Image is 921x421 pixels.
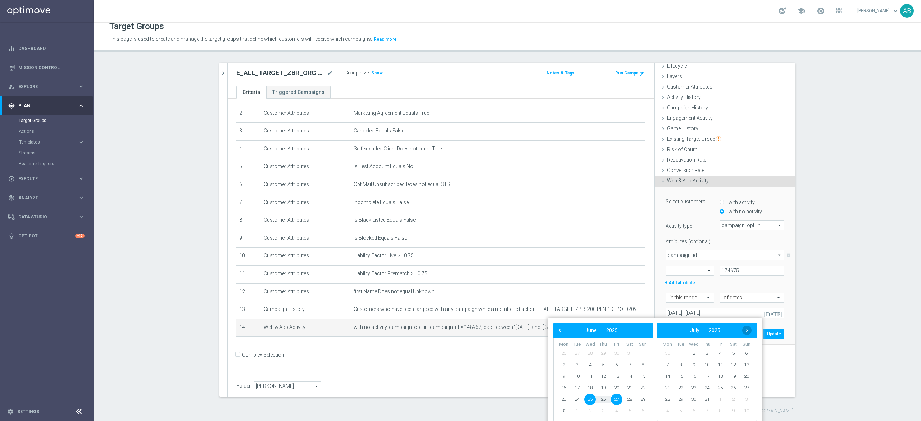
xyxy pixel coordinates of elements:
span: 17 [571,382,583,394]
div: Streams [19,148,93,158]
span: 31 [624,348,635,359]
span: Data Studio [18,215,78,219]
i: keyboard_arrow_right [78,194,85,201]
span: Liability Factor Live >= 0.75 [354,253,414,259]
i: keyboard_arrow_right [78,83,85,90]
span: 23 [558,394,570,405]
span: Show [371,71,383,76]
span: 30 [558,405,570,417]
span: OptiMail Unsubscribed Does not equal STS [354,181,450,187]
td: 7 [236,194,261,212]
i: gps_fixed [8,103,15,109]
td: 12 [236,283,261,301]
button: ‹ [555,326,564,335]
button: track_changes Analyze keyboard_arrow_right [8,195,85,201]
span: 30 [662,348,673,359]
div: AB [900,4,914,18]
i: person_search [8,83,15,90]
div: Optibot [8,226,85,245]
button: Update [763,329,784,339]
button: › [742,326,752,335]
span: This page is used to create and manage the target groups that define which customers will receive... [109,36,372,42]
th: weekday [636,341,649,348]
span: 6 [611,359,622,371]
span: 12 [727,359,739,371]
span: 7 [701,405,713,417]
span: 19 [598,382,609,394]
i: play_circle_outline [8,176,15,182]
div: Templates [19,140,78,144]
span: Risk of Churn [667,146,698,152]
i: chevron_right [220,70,227,77]
label: with no activity [727,208,762,215]
span: 24 [701,382,713,394]
span: Canceled Equals False [354,128,404,134]
div: Actions [19,126,93,137]
th: weekday [623,341,636,348]
div: +10 [75,234,85,238]
th: weekday [687,341,700,348]
h2: E_ALL_TARGET_ZBR_ORG 1DEPO REM_030925 [236,69,326,77]
span: 28 [662,394,673,405]
td: Customer Attributes [261,140,351,158]
span: 11 [714,359,726,371]
i: track_changes [8,195,15,201]
bs-datepicker-navigation-view: ​ ​ ​ [659,326,752,335]
span: 19 [727,371,739,382]
span: 8 [637,359,649,371]
td: Customer Attributes [261,283,351,301]
span: 10 [701,359,713,371]
div: Plan [8,103,78,109]
div: lightbulb Optibot +10 [8,233,85,239]
span: 10 [741,405,752,417]
label: + Add attribute [664,277,716,287]
button: play_circle_outline Execute keyboard_arrow_right [8,176,85,182]
i: mode_edit [327,69,334,77]
button: Data Studio keyboard_arrow_right [8,214,85,220]
span: Reactivation Rate [667,157,706,163]
span: 5 [598,359,609,371]
span: 6 [637,405,649,417]
i: [DATE] [764,310,783,316]
span: 4 [584,359,596,371]
span: 15 [675,371,686,382]
span: 4 [714,348,726,359]
span: 1 [637,348,649,359]
label: : [369,70,370,76]
span: 5 [624,405,635,417]
td: Customer Attributes [261,248,351,266]
span: 30 [611,348,622,359]
a: [PERSON_NAME]keyboard_arrow_down [857,5,900,16]
i: settings [7,408,14,415]
a: Realtime Triggers [19,161,75,167]
td: 6 [236,176,261,194]
th: weekday [700,341,714,348]
span: 4 [611,405,622,417]
span: 4 [662,405,673,417]
span: 6 [688,405,699,417]
button: Run Campaign [614,69,645,77]
span: 14 [624,371,635,382]
button: 2025 [602,326,622,335]
i: keyboard_arrow_right [78,213,85,220]
a: Target Groups [19,118,75,123]
td: 14 [236,319,261,337]
span: June [585,327,597,333]
button: Read more [373,35,398,43]
a: Actions [19,128,75,134]
button: person_search Explore keyboard_arrow_right [8,84,85,90]
td: Customer Attributes [261,212,351,230]
span: 31 [701,394,713,405]
button: June [581,326,602,335]
label: Activity type [660,220,714,229]
span: 2 [584,405,596,417]
span: Conversion Rate [667,167,704,173]
span: keyboard_arrow_down [891,7,899,15]
td: Customer Attributes [261,194,351,212]
a: Triggered Campaigns [266,86,331,99]
td: Customer Attributes [261,158,351,176]
td: Customer Attributes [261,123,351,141]
span: 28 [624,394,635,405]
span: 27 [571,348,583,359]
